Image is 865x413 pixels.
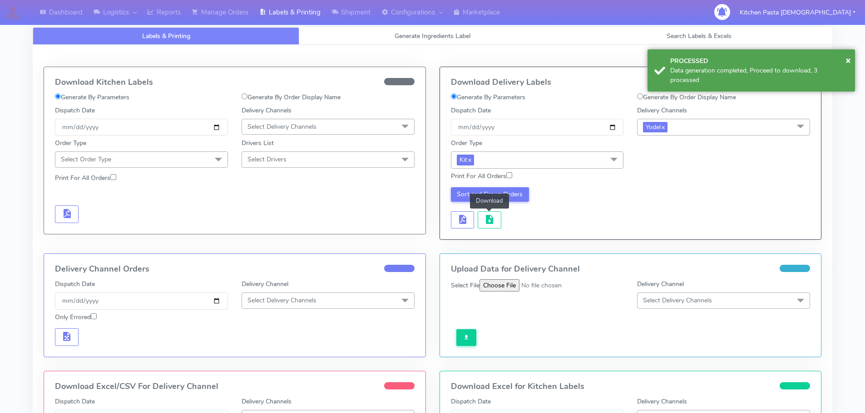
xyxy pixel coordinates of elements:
label: Dispatch Date [55,279,95,289]
label: Delivery Channels [637,106,687,115]
label: Dispatch Date [55,397,95,406]
input: Only Errored [91,313,97,319]
label: Select File [451,281,479,290]
label: Delivery Channels [242,106,292,115]
span: Yodel [643,122,667,132]
input: Generate By Parameters [55,93,61,99]
label: Generate By Parameters [451,92,525,102]
label: Delivery Channels [242,397,292,406]
a: x [467,155,471,164]
h4: Download Excel for Kitchen Labels [451,382,811,391]
span: Select Delivery Channels [247,296,316,305]
label: Generate By Order Display Name [637,92,736,102]
div: PROCESSED [670,56,848,66]
span: Select Order Type [61,155,111,164]
span: Search Labels & Excels [667,32,732,40]
label: Generate By Parameters [55,92,129,102]
span: Labels & Printing [142,32,190,40]
span: Generate Ingredients Label [395,32,470,40]
input: Generate By Parameters [451,93,457,99]
span: × [845,54,851,66]
label: Dispatch Date [451,106,491,115]
h4: Download Excel/CSV For Delivery Channel [55,382,415,391]
input: Generate By Order Display Name [637,93,643,99]
label: Delivery Channels [637,397,687,406]
input: Print For All Orders [110,174,116,180]
label: Order Type [55,138,86,148]
input: Generate By Order Display Name [242,93,247,99]
label: Print For All Orders [55,173,116,183]
h4: Delivery Channel Orders [55,265,415,274]
label: Delivery Channel [637,279,684,289]
span: Select Drivers [247,155,287,164]
a: x [661,122,665,131]
span: Select Delivery Channels [643,296,712,305]
label: Dispatch Date [55,106,95,115]
button: Kitchen Pasta [DEMOGRAPHIC_DATA] [733,3,862,22]
label: Generate By Order Display Name [242,92,341,102]
label: Only Errored [55,312,97,322]
div: Data generation completed, Proceed to download, 3 processed [670,66,848,85]
label: Print For All Orders [451,171,512,181]
label: Order Type [451,138,482,148]
h4: Download Delivery Labels [451,78,811,87]
input: Print For All Orders [506,172,512,178]
button: Sort and Group Orders [451,187,529,202]
span: Kit [457,155,474,165]
label: Drivers List [242,138,274,148]
button: Close [845,53,851,67]
h4: Upload Data for Delivery Channel [451,265,811,274]
h4: Download Kitchen Labels [55,78,415,87]
span: Select Delivery Channels [247,122,316,131]
ul: Tabs [33,27,832,45]
label: Delivery Channel [242,279,288,289]
label: Dispatch Date [451,397,491,406]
